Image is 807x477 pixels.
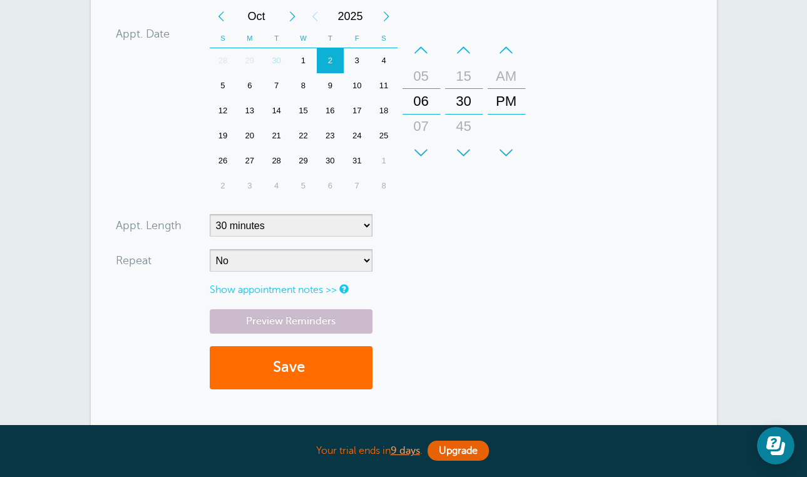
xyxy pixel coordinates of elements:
[236,48,263,73] div: Monday, September 29
[326,4,375,29] span: 2025
[757,427,794,464] iframe: Resource center
[236,173,263,198] div: Monday, November 3
[371,48,398,73] div: Saturday, October 4
[281,4,304,29] div: Next Month
[371,123,398,148] div: Saturday, October 25
[344,173,371,198] div: Friday, November 7
[210,73,237,98] div: 5
[290,73,317,98] div: 8
[317,98,344,123] div: Thursday, October 16
[263,123,290,148] div: Tuesday, October 21
[210,284,337,295] a: Show appointment notes >>
[344,123,371,148] div: Friday, October 24
[371,48,398,73] div: 4
[339,285,347,293] a: Notes are for internal use only, and are not visible to your clients.
[317,148,344,173] div: Thursday, October 30
[371,173,398,198] div: Saturday, November 8
[371,73,398,98] div: Saturday, October 11
[317,173,344,198] div: Thursday, November 6
[406,139,436,164] div: 08
[317,123,344,148] div: Thursday, October 23
[210,123,237,148] div: Sunday, October 19
[263,73,290,98] div: Tuesday, October 7
[317,173,344,198] div: 6
[304,4,326,29] div: Previous Year
[344,123,371,148] div: 24
[263,98,290,123] div: 14
[91,438,717,464] div: Your trial ends in .
[449,89,479,114] div: 30
[236,48,263,73] div: 29
[116,28,170,39] label: Appt. Date
[263,29,290,48] th: T
[317,98,344,123] div: 16
[263,148,290,173] div: Tuesday, October 28
[406,89,436,114] div: 06
[344,48,371,73] div: Friday, October 3
[290,48,317,73] div: Wednesday, October 1
[403,38,440,165] div: Hours
[428,441,489,461] a: Upgrade
[290,123,317,148] div: Wednesday, October 22
[317,29,344,48] th: T
[116,220,182,231] label: Appt. Length
[344,173,371,198] div: 7
[236,29,263,48] th: M
[263,48,290,73] div: 30
[371,148,398,173] div: Saturday, November 1
[317,73,344,98] div: 9
[263,73,290,98] div: 7
[290,148,317,173] div: Wednesday, October 29
[210,73,237,98] div: Sunday, October 5
[371,73,398,98] div: 11
[210,173,237,198] div: 2
[236,148,263,173] div: Monday, October 27
[290,173,317,198] div: 5
[406,114,436,139] div: 07
[236,98,263,123] div: 13
[263,148,290,173] div: 28
[344,148,371,173] div: 31
[290,73,317,98] div: Wednesday, October 8
[210,98,237,123] div: 12
[232,4,281,29] span: October
[236,98,263,123] div: Monday, October 13
[236,148,263,173] div: 27
[236,173,263,198] div: 3
[375,4,398,29] div: Next Year
[210,48,237,73] div: 28
[391,445,420,456] a: 9 days
[449,114,479,139] div: 45
[210,29,237,48] th: S
[491,89,522,114] div: PM
[210,346,373,389] button: Save
[344,148,371,173] div: Friday, October 31
[344,73,371,98] div: Friday, October 10
[263,173,290,198] div: 4
[344,98,371,123] div: Friday, October 17
[263,173,290,198] div: Tuesday, November 4
[317,148,344,173] div: 30
[371,98,398,123] div: 18
[236,73,263,98] div: 6
[317,48,344,73] div: Thursday, October 2
[371,98,398,123] div: Saturday, October 18
[210,123,237,148] div: 19
[317,48,344,73] div: 2
[491,64,522,89] div: AM
[445,38,483,165] div: Minutes
[236,123,263,148] div: Monday, October 20
[236,73,263,98] div: Monday, October 6
[406,64,436,89] div: 05
[290,173,317,198] div: Wednesday, November 5
[290,48,317,73] div: 1
[290,148,317,173] div: 29
[317,73,344,98] div: Thursday, October 9
[210,48,237,73] div: Sunday, September 28
[210,98,237,123] div: Sunday, October 12
[344,73,371,98] div: 10
[290,98,317,123] div: Wednesday, October 15
[371,148,398,173] div: 1
[290,123,317,148] div: 22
